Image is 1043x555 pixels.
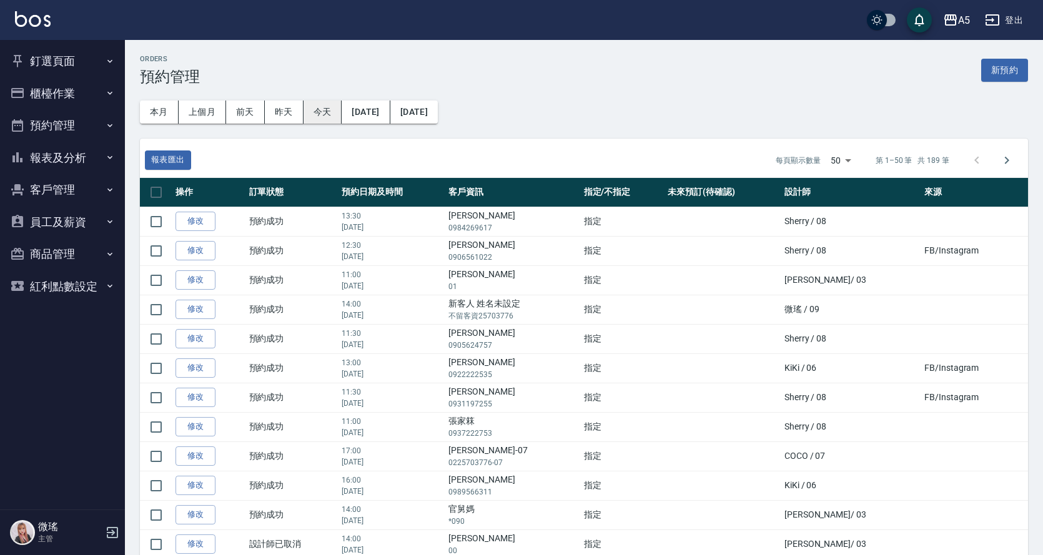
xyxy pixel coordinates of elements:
h2: Orders [140,55,200,63]
a: 修改 [175,270,215,290]
td: FB/Instagram [921,236,1028,265]
td: [PERSON_NAME]/ 03 [781,500,921,529]
td: 預約成功 [246,412,339,441]
button: 登出 [980,9,1028,32]
p: [DATE] [342,251,442,262]
th: 訂單狀態 [246,178,339,207]
p: 0937222753 [448,428,577,439]
p: [DATE] [342,398,442,409]
th: 操作 [172,178,246,207]
td: 官舅媽 [445,500,580,529]
td: Sherry / 08 [781,412,921,441]
p: 13:00 [342,357,442,368]
button: 客戶管理 [5,174,120,206]
th: 設計師 [781,178,921,207]
td: 微瑤 / 09 [781,295,921,324]
p: 14:00 [342,533,442,544]
td: 預約成功 [246,265,339,295]
td: 預約成功 [246,236,339,265]
a: 修改 [175,358,215,378]
td: KiKi / 06 [781,353,921,383]
a: 修改 [175,300,215,319]
td: [PERSON_NAME] [445,471,580,500]
p: [DATE] [342,515,442,526]
th: 客戶資訊 [445,178,580,207]
button: A5 [938,7,975,33]
p: [DATE] [342,486,442,497]
td: 指定 [581,295,665,324]
p: 0922222535 [448,369,577,380]
a: 修改 [175,212,215,231]
td: 預約成功 [246,207,339,236]
td: [PERSON_NAME] [445,324,580,353]
td: 指定 [581,207,665,236]
p: 0225703776-07 [448,457,577,468]
td: 指定 [581,236,665,265]
p: 11:30 [342,328,442,339]
p: 0906561022 [448,252,577,263]
a: 修改 [175,534,215,554]
a: 修改 [175,417,215,436]
td: [PERSON_NAME] [445,265,580,295]
td: Sherry / 08 [781,383,921,412]
button: Go to next page [992,145,1022,175]
a: 新預約 [981,64,1028,76]
a: 修改 [175,241,215,260]
th: 未來預訂(待確認) [665,178,781,207]
td: 指定 [581,441,665,471]
p: 0984269617 [448,222,577,233]
button: [DATE] [390,101,438,124]
button: 紅利點數設定 [5,270,120,303]
td: Sherry / 08 [781,324,921,353]
img: Logo [15,11,51,27]
p: 16:00 [342,474,442,486]
p: [DATE] [342,368,442,380]
button: 新預約 [981,59,1028,82]
button: 報表匯出 [145,150,191,170]
th: 來源 [921,178,1028,207]
td: [PERSON_NAME] [445,236,580,265]
button: save [907,7,932,32]
td: [PERSON_NAME] [445,353,580,383]
button: 本月 [140,101,179,124]
td: 指定 [581,383,665,412]
td: 預約成功 [246,471,339,500]
button: 櫃檯作業 [5,77,120,110]
p: [DATE] [342,280,442,292]
p: 11:00 [342,269,442,280]
p: 不留客資25703776 [448,310,577,322]
th: 預約日期及時間 [339,178,445,207]
td: COCO / 07 [781,441,921,471]
td: 張家箖 [445,412,580,441]
p: 11:30 [342,386,442,398]
p: 0989566311 [448,486,577,498]
button: 商品管理 [5,238,120,270]
p: [DATE] [342,339,442,350]
button: 預約管理 [5,109,120,142]
h5: 微瑤 [38,521,102,533]
button: 上個月 [179,101,226,124]
td: FB/Instagram [921,383,1028,412]
div: 50 [826,144,856,177]
a: 修改 [175,388,215,407]
td: FB/Instagram [921,353,1028,383]
td: 新客人 姓名未設定 [445,295,580,324]
button: 今天 [304,101,342,124]
button: 昨天 [265,101,304,124]
p: [DATE] [342,222,442,233]
p: 每頁顯示數量 [776,155,821,166]
p: [DATE] [342,456,442,468]
p: 17:00 [342,445,442,456]
div: A5 [958,12,970,28]
td: [PERSON_NAME]-07 [445,441,580,471]
button: 前天 [226,101,265,124]
img: Person [10,520,35,545]
p: 14:00 [342,504,442,515]
p: 0905624757 [448,340,577,351]
h3: 預約管理 [140,68,200,86]
p: 14:00 [342,298,442,310]
td: [PERSON_NAME] [445,383,580,412]
p: 13:30 [342,210,442,222]
td: 指定 [581,471,665,500]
